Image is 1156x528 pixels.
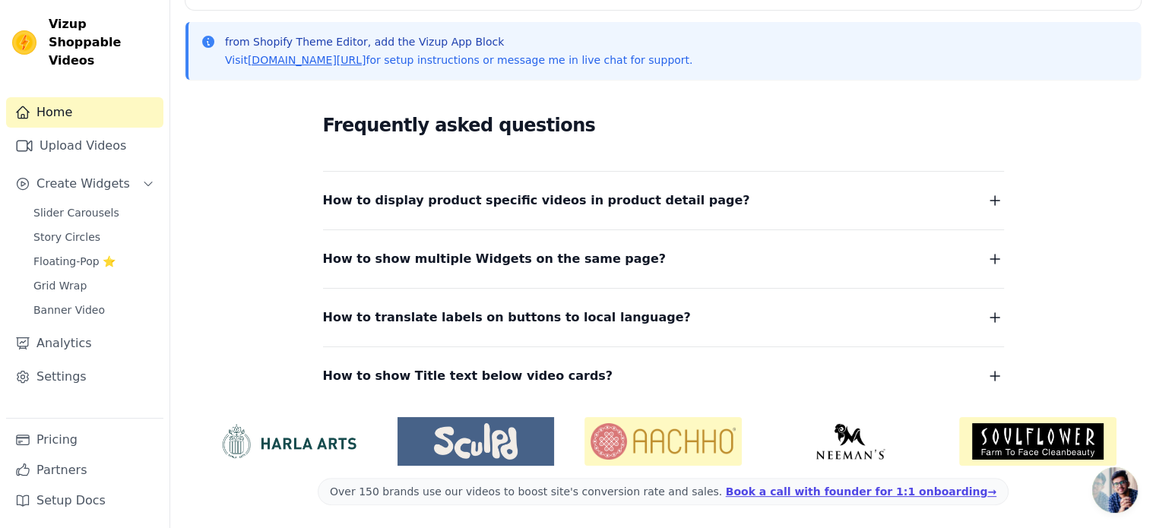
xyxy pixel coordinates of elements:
span: How to translate labels on buttons to local language? [323,307,691,328]
span: Floating-Pop ⭐ [33,254,116,269]
a: Partners [6,455,163,485]
a: Upload Videos [6,131,163,161]
p: Visit for setup instructions or message me in live chat for support. [225,52,692,68]
a: Banner Video [24,299,163,321]
a: Floating-Pop ⭐ [24,251,163,272]
a: Open chat [1092,467,1138,513]
a: Grid Wrap [24,275,163,296]
a: Book a call with founder for 1:1 onboarding [726,485,996,498]
span: Story Circles [33,229,100,245]
h2: Frequently asked questions [323,110,1004,141]
span: Slider Carousels [33,205,119,220]
span: Vizup Shoppable Videos [49,15,157,70]
a: Slider Carousels [24,202,163,223]
button: How to show Title text below video cards? [323,365,1004,387]
a: Settings [6,362,163,392]
a: Home [6,97,163,128]
a: Setup Docs [6,485,163,516]
img: Aachho [584,417,742,466]
span: Grid Wrap [33,278,87,293]
img: Sculpd US [397,423,555,460]
a: Pricing [6,425,163,455]
a: Analytics [6,328,163,359]
p: from Shopify Theme Editor, add the Vizup App Block [225,34,692,49]
span: How to display product specific videos in product detail page? [323,190,750,211]
img: Soulflower [959,417,1116,466]
img: HarlaArts [210,423,367,460]
button: How to display product specific videos in product detail page? [323,190,1004,211]
img: Vizup [12,30,36,55]
a: [DOMAIN_NAME][URL] [248,54,366,66]
span: Create Widgets [36,175,130,193]
button: Create Widgets [6,169,163,199]
a: Story Circles [24,226,163,248]
button: How to show multiple Widgets on the same page? [323,248,1004,270]
img: Neeman's [772,423,930,460]
span: How to show multiple Widgets on the same page? [323,248,667,270]
span: How to show Title text below video cards? [323,365,613,387]
span: Banner Video [33,302,105,318]
button: How to translate labels on buttons to local language? [323,307,1004,328]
